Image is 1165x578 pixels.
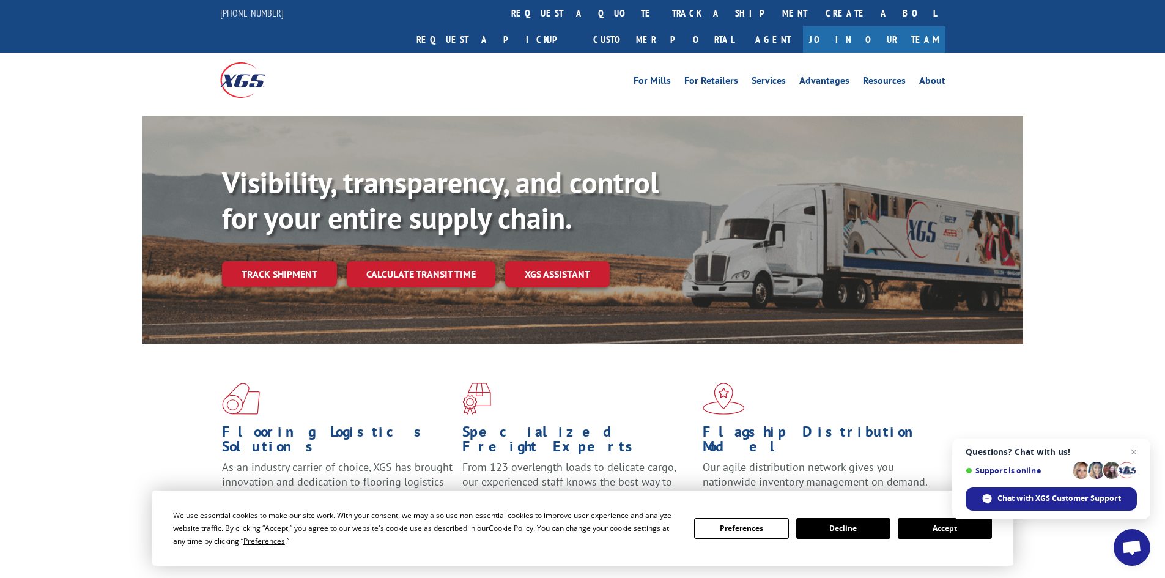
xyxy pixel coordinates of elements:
a: Customer Portal [584,26,743,53]
a: [PHONE_NUMBER] [220,7,284,19]
a: About [919,76,945,89]
h1: Flagship Distribution Model [703,424,934,460]
a: Resources [863,76,906,89]
div: Cookie Consent Prompt [152,491,1013,566]
div: We use essential cookies to make our site work. With your consent, we may also use non-essential ... [173,509,679,547]
div: Chat with XGS Customer Support [966,487,1137,511]
a: For Retailers [684,76,738,89]
button: Accept [898,518,992,539]
div: Open chat [1114,529,1150,566]
h1: Specialized Freight Experts [462,424,693,460]
img: xgs-icon-focused-on-flooring-red [462,383,491,415]
p: From 123 overlength loads to delicate cargo, our experienced staff knows the best way to move you... [462,460,693,514]
span: Cookie Policy [489,523,533,533]
a: XGS ASSISTANT [505,261,610,287]
a: Track shipment [222,261,337,287]
span: Chat with XGS Customer Support [997,493,1121,504]
span: Our agile distribution network gives you nationwide inventory management on demand. [703,460,928,489]
a: For Mills [634,76,671,89]
b: Visibility, transparency, and control for your entire supply chain. [222,163,659,237]
button: Decline [796,518,890,539]
span: Preferences [243,536,285,546]
img: xgs-icon-total-supply-chain-intelligence-red [222,383,260,415]
a: Join Our Team [803,26,945,53]
img: xgs-icon-flagship-distribution-model-red [703,383,745,415]
a: Advantages [799,76,849,89]
a: Calculate transit time [347,261,495,287]
a: Request a pickup [407,26,584,53]
span: Close chat [1126,445,1141,459]
button: Preferences [694,518,788,539]
a: Agent [743,26,803,53]
span: Questions? Chat with us! [966,447,1137,457]
span: Support is online [966,466,1068,475]
h1: Flooring Logistics Solutions [222,424,453,460]
span: As an industry carrier of choice, XGS has brought innovation and dedication to flooring logistics... [222,460,453,503]
a: Services [752,76,786,89]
